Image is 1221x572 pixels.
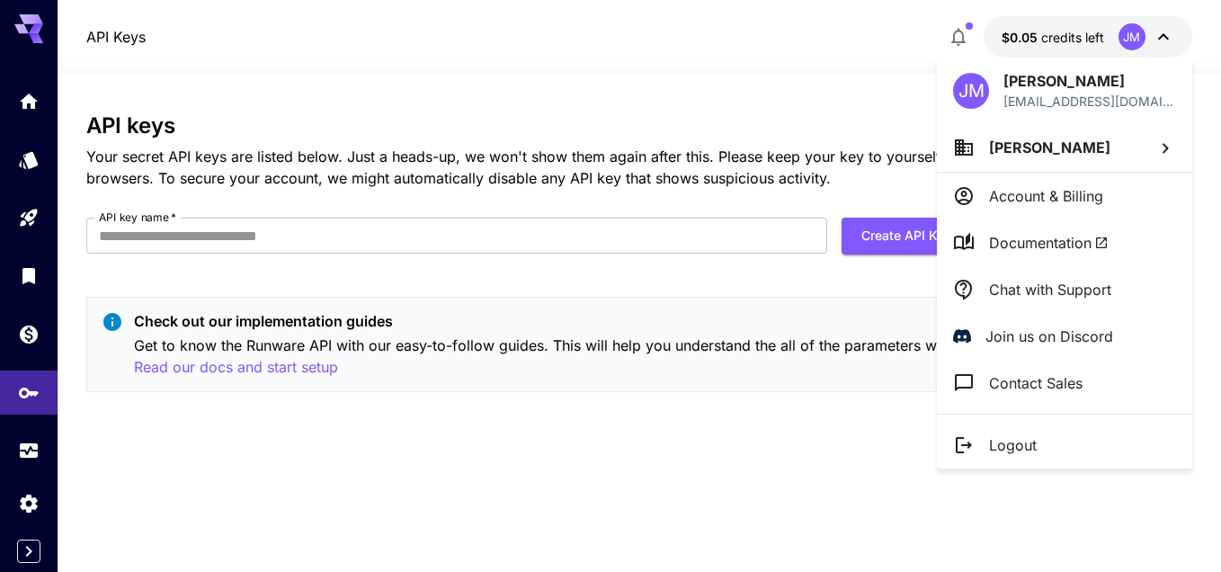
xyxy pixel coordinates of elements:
[953,73,989,109] div: JM
[989,232,1109,254] span: Documentation
[985,326,1113,347] p: Join us on Discord
[1003,92,1176,111] p: [EMAIL_ADDRESS][DOMAIN_NAME]
[989,185,1103,207] p: Account & Billing
[989,279,1111,300] p: Chat with Support
[937,123,1192,172] button: [PERSON_NAME]
[1003,92,1176,111] div: myjamalmd@gmail.com
[989,372,1083,394] p: Contact Sales
[989,139,1110,156] span: [PERSON_NAME]
[1003,70,1176,92] p: [PERSON_NAME]
[989,434,1037,456] p: Logout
